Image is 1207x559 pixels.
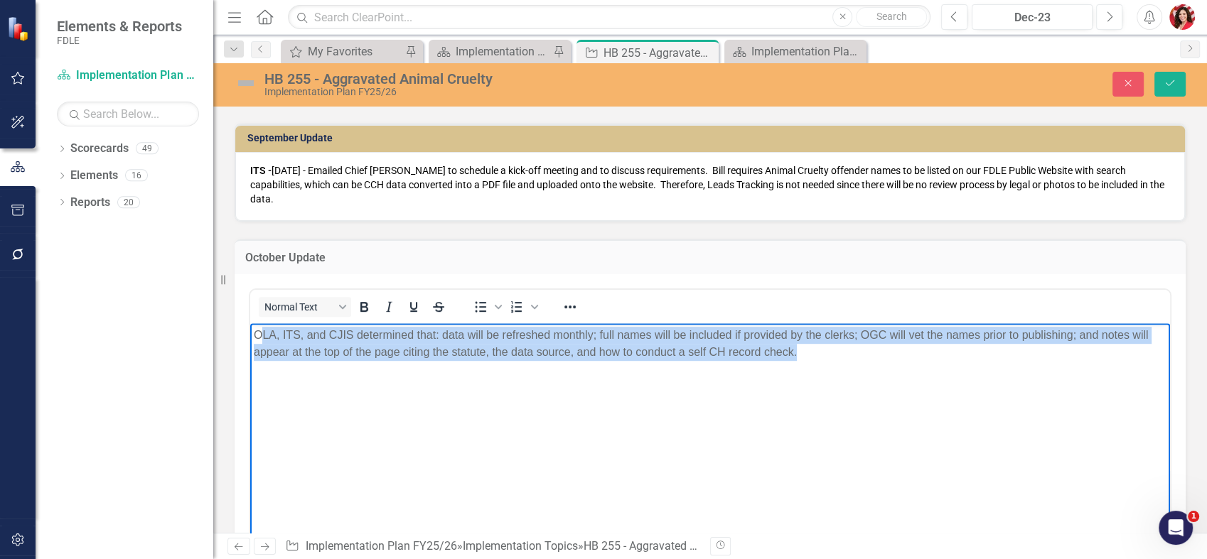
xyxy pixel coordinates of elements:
div: Implementation Plan FY23/24 [751,43,863,60]
h3: October Update [245,251,1175,264]
button: Italic [377,297,401,317]
img: Not Defined [235,72,257,94]
input: Search Below... [57,102,199,126]
button: Dec-23 [972,4,1093,30]
p: [DATE] - Emailed Chief [PERSON_NAME] to schedule a kick-off meeting and to discuss requirements. ... [250,163,1170,206]
a: Implementation Topics [463,539,578,553]
small: FDLE [57,35,182,46]
span: 1 [1188,511,1199,522]
img: Caitlin Dawkins [1169,4,1195,30]
iframe: Intercom live chat [1159,511,1193,545]
div: 20 [117,196,140,208]
a: Implementation Plan FY25/26 [432,43,549,60]
img: ClearPoint Strategy [7,16,32,40]
a: Implementation Plan FY25/26 [306,539,457,553]
button: Bold [352,297,376,317]
a: Elements [70,168,118,184]
strong: ITS - [250,165,272,176]
div: » » [285,538,699,555]
div: HB 255 - Aggravated Animal Cruelty [603,44,715,62]
button: Block Normal Text [259,297,351,317]
div: My Favorites [308,43,402,60]
a: My Favorites [284,43,402,60]
div: Numbered list [505,297,540,317]
button: Strikethrough [427,297,451,317]
div: 49 [136,143,159,155]
span: Search [876,11,907,22]
input: Search ClearPoint... [288,5,930,30]
button: Search [856,7,927,27]
a: Implementation Plan FY25/26 [57,67,199,84]
span: Elements & Reports [57,18,182,35]
div: Implementation Plan FY25/26 [264,87,765,97]
span: Normal Text [264,301,334,313]
a: Reports [70,195,110,211]
div: HB 255 - Aggravated Animal Cruelty [264,71,765,87]
div: Dec-23 [977,9,1088,26]
button: Underline [402,297,426,317]
a: Implementation Plan FY23/24 [728,43,863,60]
div: HB 255 - Aggravated Animal Cruelty [584,539,763,553]
div: Bullet list [468,297,504,317]
div: 16 [125,170,148,182]
h3: September Update [247,133,1178,143]
div: Implementation Plan FY25/26 [456,43,549,60]
a: Scorecards [70,141,129,157]
button: Reveal or hide additional toolbar items [558,297,582,317]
